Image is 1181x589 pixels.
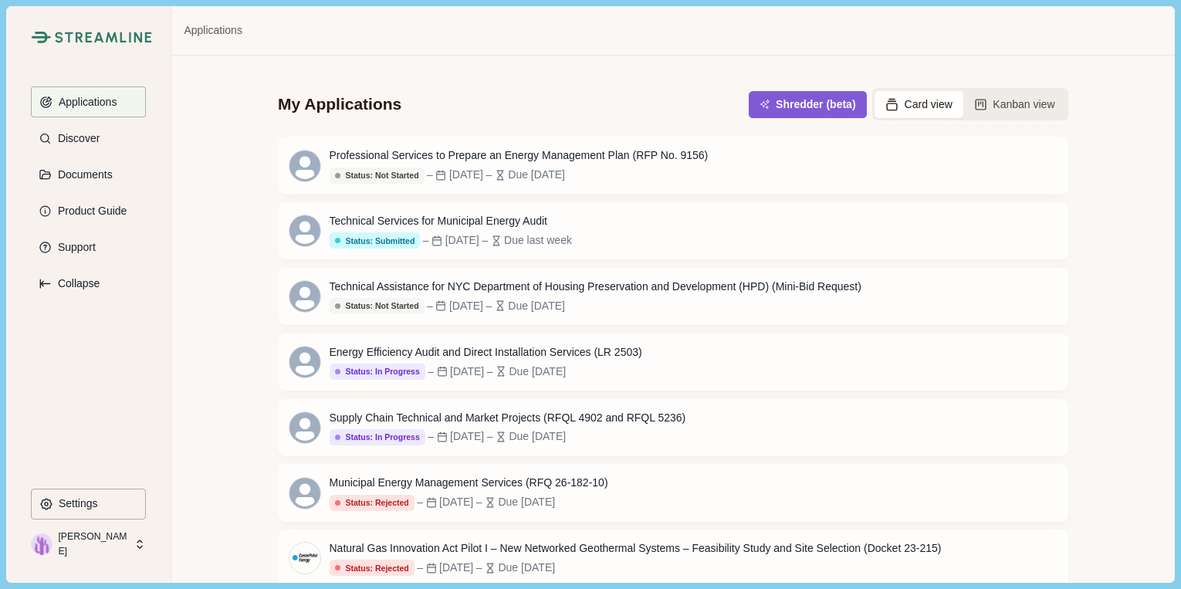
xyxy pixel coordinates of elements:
[335,236,415,246] div: Status: Submitted
[486,167,492,183] div: –
[498,494,555,510] div: Due [DATE]
[330,232,421,249] button: Status: Submitted
[439,494,473,510] div: [DATE]
[749,91,866,118] button: Shredder (beta)
[289,151,320,181] svg: avatar
[428,364,434,380] div: –
[476,560,482,576] div: –
[482,232,488,249] div: –
[335,367,420,377] div: Status: In Progress
[963,91,1066,118] button: Kanban view
[330,364,425,380] button: Status: In Progress
[55,32,152,43] img: Streamline Climate Logo
[508,298,565,314] div: Due [DATE]
[289,412,320,443] svg: avatar
[427,167,433,183] div: –
[53,96,117,109] p: Applications
[335,564,409,574] div: Status: Rejected
[278,399,1068,456] a: Supply Chain Technical and Market Projects (RFQL 4902 and RFQL 5236)Status: In Progress–[DATE]–Du...
[330,298,425,314] button: Status: Not Started
[53,497,98,510] p: Settings
[509,428,566,445] div: Due [DATE]
[335,498,409,508] div: Status: Rejected
[330,279,861,295] div: Technical Assistance for NYC Department of Housing Preservation and Development (HPD) (Mini-Bid R...
[58,530,129,558] p: [PERSON_NAME]
[330,540,942,557] div: Natural Gas Innovation Act Pilot I – New Networked Geothermal Systems – Feasibility Study and Sit...
[330,560,415,576] button: Status: Rejected
[417,494,423,510] div: –
[330,344,642,361] div: Energy Efficiency Audit and Direct Installation Services (LR 2503)
[289,478,320,509] svg: avatar
[504,232,572,249] div: Due last week
[52,205,127,218] p: Product Guide
[31,533,52,555] img: profile picture
[875,91,963,118] button: Card view
[335,432,420,442] div: Status: In Progress
[330,495,415,511] button: Status: Rejected
[330,213,572,229] div: Technical Services for Municipal Energy Audit
[427,298,433,314] div: –
[278,530,1068,587] a: Natural Gas Innovation Act Pilot I – New Networked Geothermal Systems – Feasibility Study and Sit...
[278,93,401,115] div: My Applications
[278,464,1068,521] a: Municipal Energy Management Services (RFQ 26-182-10)Status: Rejected–[DATE]–Due [DATE]
[31,195,146,226] button: Product Guide
[423,232,429,249] div: –
[508,167,565,183] div: Due [DATE]
[335,301,419,311] div: Status: Not Started
[449,167,483,183] div: [DATE]
[335,171,419,181] div: Status: Not Started
[450,428,484,445] div: [DATE]
[31,31,146,43] a: Streamline Climate LogoStreamline Climate Logo
[278,268,1068,325] a: Technical Assistance for NYC Department of Housing Preservation and Development (HPD) (Mini-Bid R...
[31,232,146,262] button: Support
[31,86,146,117] button: Applications
[52,132,100,145] p: Discover
[330,147,709,164] div: Professional Services to Prepare an Energy Management Plan (RFP No. 9156)
[278,333,1068,391] a: Energy Efficiency Audit and Direct Installation Services (LR 2503)Status: In Progress–[DATE]–Due ...
[330,429,425,445] button: Status: In Progress
[439,560,473,576] div: [DATE]
[487,364,493,380] div: –
[449,298,483,314] div: [DATE]
[498,560,555,576] div: Due [DATE]
[184,22,242,39] a: Applications
[278,202,1068,259] a: Technical Services for Municipal Energy AuditStatus: Submitted–[DATE]–Due last week
[476,494,482,510] div: –
[428,428,434,445] div: –
[509,364,566,380] div: Due [DATE]
[289,543,320,574] img: centerpoint_energy-logo_brandlogos.net_msegq.png
[31,268,146,299] button: Expand
[486,298,492,314] div: –
[330,410,686,426] div: Supply Chain Technical and Market Projects (RFQL 4902 and RFQL 5236)
[330,475,608,491] div: Municipal Energy Management Services (RFQ 26-182-10)
[330,168,425,184] button: Status: Not Started
[52,277,100,290] p: Collapse
[31,123,146,154] button: Discover
[52,241,96,254] p: Support
[289,347,320,377] svg: avatar
[450,364,484,380] div: [DATE]
[487,428,493,445] div: –
[52,168,113,181] p: Documents
[289,215,320,246] svg: avatar
[445,232,479,249] div: [DATE]
[289,281,320,312] svg: avatar
[31,159,146,190] button: Documents
[278,137,1068,194] a: Professional Services to Prepare an Energy Management Plan (RFP No. 9156)Status: Not Started–[DAT...
[31,489,146,525] a: Settings
[31,31,50,43] img: Streamline Climate Logo
[31,489,146,520] button: Settings
[417,560,423,576] div: –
